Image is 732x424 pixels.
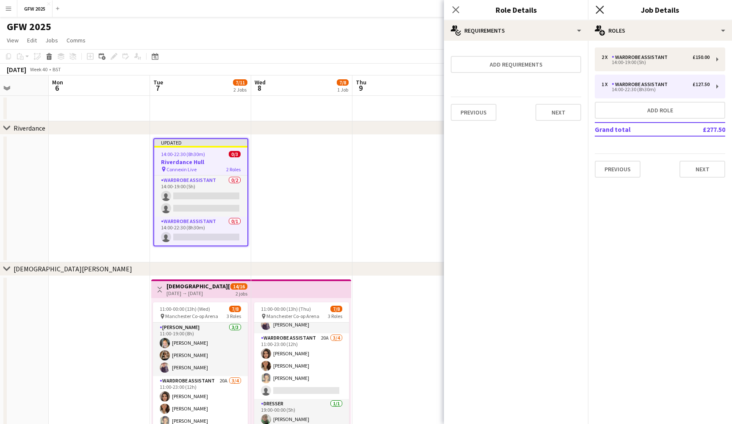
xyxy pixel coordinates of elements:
span: 14:00-22:30 (8h30m) [161,151,205,157]
div: Requirements [444,20,588,41]
span: Manchester Co-op Arena [266,313,319,319]
span: Connexin Live [166,166,197,173]
a: Jobs [42,35,61,46]
span: Week 40 [28,66,49,73]
div: 14:00-22:30 (8h30m) [602,87,710,92]
button: Next [679,161,725,178]
span: 3 Roles [227,313,241,319]
span: 2 Roles [226,166,241,173]
div: 1 Job [337,86,348,93]
span: 3 Roles [328,313,342,319]
h3: Job Details [588,4,732,15]
app-card-role: [PERSON_NAME]3/311:00-19:00 (8h)[PERSON_NAME][PERSON_NAME][PERSON_NAME] [153,323,248,376]
span: Edit [27,36,37,44]
span: 7/8 [330,306,342,312]
button: Previous [595,161,640,178]
div: 1 x [602,81,612,87]
app-card-role: Wardrobe Assistant20A3/411:00-23:00 (12h)[PERSON_NAME][PERSON_NAME][PERSON_NAME] [254,333,349,399]
div: 2 jobs [236,290,247,297]
button: GFW 2025 [17,0,53,17]
span: 14/16 [230,283,247,290]
div: [DATE] [7,65,26,74]
span: 6 [51,83,63,93]
span: 11:00-00:00 (13h) (Wed) [160,306,210,312]
div: £127.50 [693,81,710,87]
div: BST [53,66,61,73]
a: View [3,35,22,46]
a: Comms [63,35,89,46]
td: Grand total [595,123,675,136]
div: Updated [154,139,247,146]
span: 7 [152,83,163,93]
div: £150.00 [693,54,710,60]
span: Manchester Co-op Arena [165,313,218,319]
h1: GFW 2025 [7,20,51,33]
div: 14:00-19:00 (5h) [602,60,710,64]
h3: Riverdance Hull [154,158,247,166]
span: Tue [153,78,163,86]
span: View [7,36,19,44]
app-card-role: Wardrobe Assistant0/114:00-22:30 (8h30m) [154,217,247,245]
span: Wed [255,78,266,86]
span: 7/8 [337,79,349,86]
span: Jobs [45,36,58,44]
app-card-role: Wardrobe Assistant0/214:00-19:00 (5h) [154,176,247,217]
div: Roles [588,20,732,41]
div: 2 x [602,54,612,60]
button: Previous [451,104,496,121]
div: Wardrobe Assistant [612,81,671,87]
app-job-card: Updated14:00-22:30 (8h30m)0/3Riverdance Hull Connexin Live2 RolesWardrobe Assistant0/214:00-19:00... [153,138,248,246]
button: Add requirements [451,56,581,73]
button: Add role [595,102,725,119]
td: £277.50 [675,123,725,136]
a: Edit [24,35,40,46]
span: 8 [253,83,266,93]
h3: [DEMOGRAPHIC_DATA][PERSON_NAME] Manchester [166,282,230,290]
div: [DATE] → [DATE] [166,290,230,296]
div: Riverdance [14,124,45,132]
span: Mon [52,78,63,86]
span: 0/3 [229,151,241,157]
h3: Role Details [444,4,588,15]
button: Next [535,104,581,121]
span: Comms [67,36,86,44]
div: [DEMOGRAPHIC_DATA][PERSON_NAME] [14,265,132,273]
span: Thu [356,78,366,86]
span: 11:00-00:00 (13h) (Thu) [261,306,311,312]
span: 7/8 [229,306,241,312]
span: 7/11 [233,79,247,86]
div: Wardrobe Assistant [612,54,671,60]
div: 2 Jobs [233,86,247,93]
span: 9 [355,83,366,93]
